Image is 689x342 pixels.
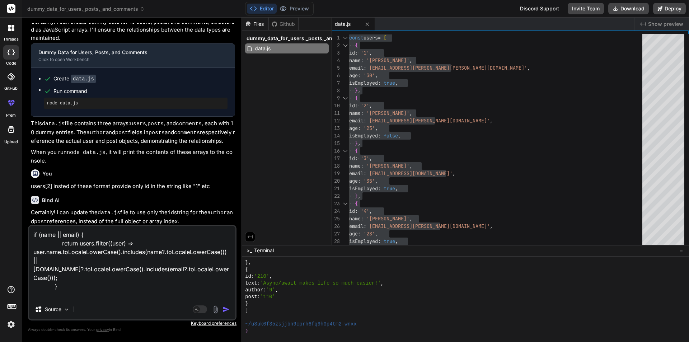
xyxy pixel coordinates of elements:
code: comments [174,130,200,136]
button: Preview [277,4,312,14]
span: email [349,65,364,71]
div: 1 [332,34,340,42]
span: { [355,42,358,48]
span: , [409,57,412,64]
code: posts [149,130,165,136]
span: false [384,132,398,139]
span: { [355,200,358,207]
span: , [375,230,378,237]
span: isEmployed [349,80,378,86]
span: '3' [361,155,369,161]
code: author [86,130,106,136]
span: : [361,215,364,222]
span: , [409,163,412,169]
span: true [384,185,395,192]
span: : [355,155,358,161]
span: = [378,34,381,41]
h6: Bind AI [42,197,60,204]
span: , [453,170,455,177]
p: Certainly! I can update the file to use only the string for the and references, instead of the fu... [31,209,235,226]
label: Upload [4,139,18,145]
span: , [395,238,398,244]
code: author [207,210,227,216]
span: } [245,300,248,307]
code: data.js [71,75,96,83]
span: }, [245,259,251,266]
div: 13 [332,125,340,132]
span: isEmployed [349,132,378,139]
button: Invite Team [568,3,604,14]
button: Dummy Data for Users, Posts, and CommentsClick to open Workbench [31,44,223,67]
span: true [384,238,395,244]
div: Create [53,75,96,83]
span: } [355,193,358,199]
span: : [364,117,366,124]
p: Source [45,306,61,313]
span: , [275,287,278,294]
code: node data.js [67,150,106,156]
span: id [349,50,355,56]
span: { [245,266,248,273]
span: users [364,34,378,41]
span: age [349,125,358,131]
div: 2 [332,42,340,49]
div: 7 [332,79,340,87]
span: : [355,208,358,214]
span: email [349,223,364,229]
span: , [358,140,361,146]
span: , [369,50,372,56]
label: threads [3,36,19,42]
div: 12 [332,117,340,125]
h6: You [42,170,52,177]
span: , [398,132,401,139]
span: : [364,65,366,71]
span: ❯ [245,328,249,334]
span: >_ [247,247,252,254]
span: , [369,155,372,161]
span: [EMAIL_ADDRESS][PERSON_NAME][PERSON_NAME][DOMAIN_NAME]' [369,65,527,71]
span: } [355,87,358,94]
div: 22 [332,192,340,200]
span: , [409,215,412,222]
label: code [6,60,16,66]
label: GitHub [4,85,18,92]
p: Keyboard preferences [28,320,236,326]
div: Dummy Data for Users, Posts, and Comments [38,49,216,56]
span: − [679,247,683,254]
code: posts [147,121,164,127]
span: [EMAIL_ADDRESS][PERSON_NAME][DOMAIN_NAME]' [369,117,490,124]
span: '28' [364,230,375,237]
span: data.js [335,20,351,28]
span: } [355,140,358,146]
div: Click to collapse the range. [341,200,350,207]
span: '35' [364,178,375,184]
span: name [349,110,361,116]
span: data.js [254,44,271,53]
div: 19 [332,170,340,177]
span: Run command [53,88,228,95]
span: , [358,193,361,199]
span: : [378,80,381,86]
span: , [269,273,272,280]
span: : [358,125,361,131]
span: name [349,57,361,64]
div: Click to collapse the range. [341,147,350,155]
span: , [527,65,530,71]
span: age [349,230,358,237]
label: prem [6,112,16,118]
div: 5 [332,64,340,72]
div: 9 [332,94,340,102]
span: { [355,147,358,154]
span: author: [245,287,266,294]
span: , [375,178,378,184]
div: 18 [332,162,340,170]
div: Files [242,20,268,28]
div: 6 [332,72,340,79]
span: { [355,95,358,101]
div: 26 [332,222,340,230]
button: − [678,245,685,256]
span: , [395,185,398,192]
span: text: [245,280,260,287]
div: 23 [332,200,340,207]
span: '1' [361,50,369,56]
